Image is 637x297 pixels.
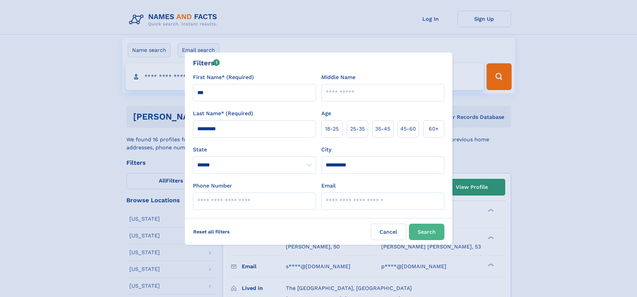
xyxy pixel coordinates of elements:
[193,109,253,118] label: Last Name* (Required)
[321,182,336,190] label: Email
[409,224,444,240] button: Search
[350,125,365,133] span: 25‑35
[375,125,390,133] span: 35‑45
[429,125,439,133] span: 60+
[189,224,234,240] label: Reset all filters
[193,182,232,190] label: Phone Number
[193,58,220,68] div: Filters
[321,146,331,154] label: City
[321,73,355,81] label: Middle Name
[193,73,254,81] label: First Name* (Required)
[321,109,331,118] label: Age
[193,146,316,154] label: State
[400,125,416,133] span: 45‑60
[325,125,339,133] span: 18‑25
[371,224,406,240] label: Cancel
